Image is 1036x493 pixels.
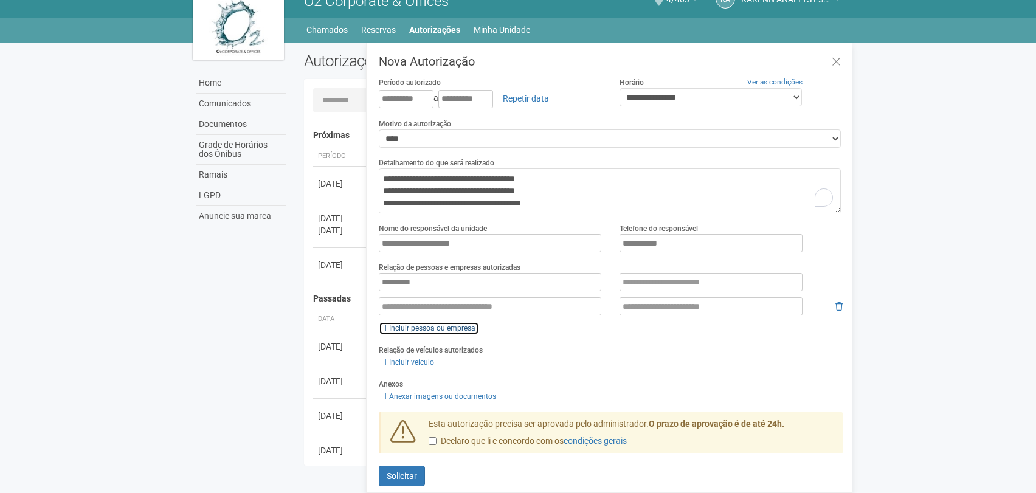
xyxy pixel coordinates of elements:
[379,390,500,403] a: Anexar imagens ou documentos
[196,114,286,135] a: Documentos
[196,73,286,94] a: Home
[379,322,479,335] a: Incluir pessoa ou empresa
[379,55,843,67] h3: Nova Autorização
[379,466,425,486] button: Solicitar
[318,340,363,353] div: [DATE]
[196,165,286,185] a: Ramais
[379,223,487,234] label: Nome do responsável da unidade
[620,77,644,88] label: Horário
[379,345,483,356] label: Relação de veículos autorizados
[196,185,286,206] a: LGPD
[313,294,834,303] h4: Passadas
[318,224,363,236] div: [DATE]
[196,94,286,114] a: Comunicados
[409,21,460,38] a: Autorizações
[379,119,451,129] label: Motivo da autorização
[649,419,784,429] strong: O prazo de aprovação é de até 24h.
[474,21,530,38] a: Minha Unidade
[379,356,438,369] a: Incluir veículo
[495,88,557,109] a: Repetir data
[429,437,437,445] input: Declaro que li e concordo com oscondições gerais
[379,168,841,213] textarea: To enrich screen reader interactions, please activate Accessibility in Grammarly extension settings
[313,131,834,140] h4: Próximas
[379,157,494,168] label: Detalhamento do que será realizado
[313,309,368,329] th: Data
[379,262,520,273] label: Relação de pessoas e empresas autorizadas
[318,444,363,457] div: [DATE]
[318,375,363,387] div: [DATE]
[379,88,602,109] div: a
[429,435,627,447] label: Declaro que li e concordo com os
[361,21,396,38] a: Reservas
[379,77,441,88] label: Período autorizado
[318,178,363,190] div: [DATE]
[835,302,843,311] i: Remover
[318,410,363,422] div: [DATE]
[306,21,348,38] a: Chamados
[318,259,363,271] div: [DATE]
[379,379,403,390] label: Anexos
[387,471,417,481] span: Solicitar
[304,52,564,70] h2: Autorizações
[318,212,363,224] div: [DATE]
[564,436,627,446] a: condições gerais
[313,147,368,167] th: Período
[747,78,803,86] a: Ver as condições
[420,418,843,453] div: Esta autorização precisa ser aprovada pelo administrador.
[196,135,286,165] a: Grade de Horários dos Ônibus
[196,206,286,226] a: Anuncie sua marca
[620,223,698,234] label: Telefone do responsável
